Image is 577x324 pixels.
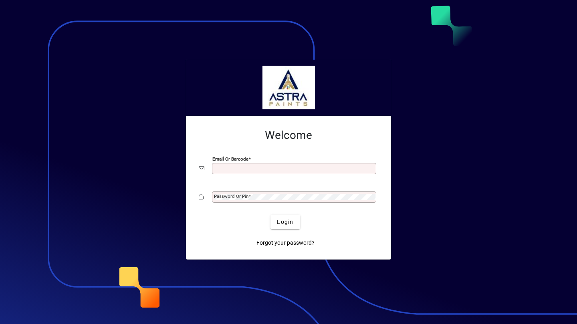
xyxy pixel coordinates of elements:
[277,218,293,226] span: Login
[253,235,318,250] a: Forgot your password?
[212,156,248,162] mat-label: Email or Barcode
[214,193,248,199] mat-label: Password or Pin
[199,129,378,142] h2: Welcome
[270,215,300,229] button: Login
[256,239,315,247] span: Forgot your password?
